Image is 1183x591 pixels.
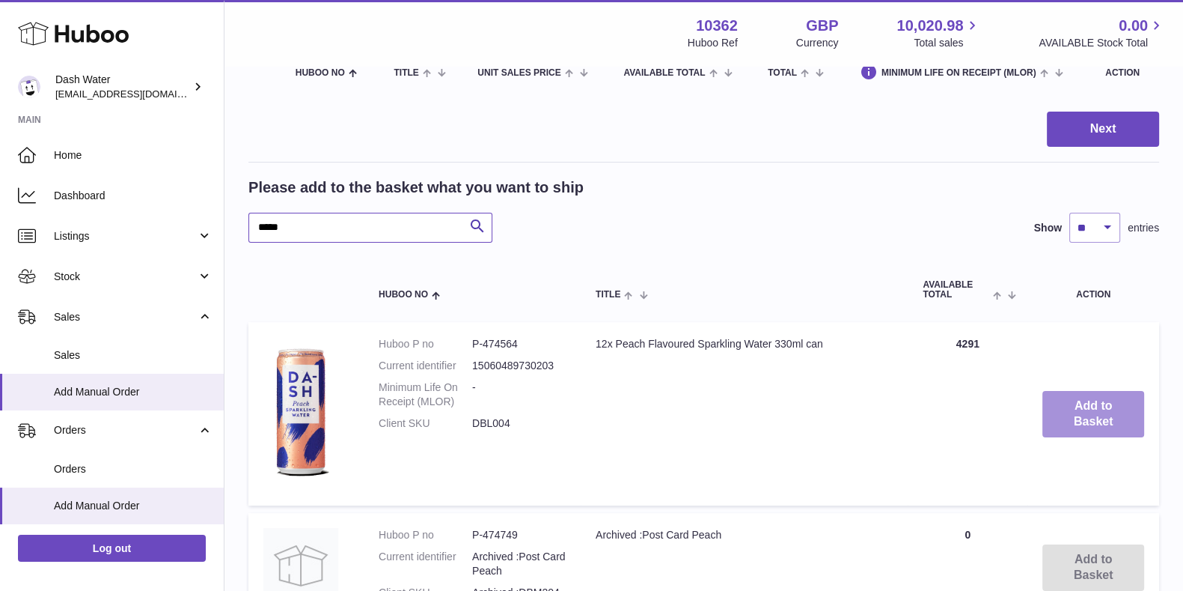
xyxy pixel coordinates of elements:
[1027,265,1159,315] th: Action
[54,499,213,513] span: Add Manual Order
[379,381,472,409] dt: Minimum Life On Receipt (MLOR)
[54,189,213,203] span: Dashboard
[1119,16,1148,36] span: 0.00
[472,337,566,351] dd: P-474564
[908,322,1027,506] td: 4291
[472,550,566,578] dd: Archived :Post Card Peach
[881,68,1036,78] span: Minimum Life On Receipt (MLOR)
[896,16,980,50] a: 10,020.98 Total sales
[296,68,345,78] span: Huboo no
[379,337,472,351] dt: Huboo P no
[1039,36,1165,50] span: AVAILABLE Stock Total
[55,73,190,101] div: Dash Water
[54,148,213,163] span: Home
[896,16,963,36] span: 10,020.98
[54,423,197,437] span: Orders
[1128,221,1159,235] span: entries
[596,290,620,300] span: Title
[379,290,428,300] span: Huboo no
[914,36,980,50] span: Total sales
[472,381,566,409] dd: -
[379,416,472,431] dt: Client SKU
[472,416,566,431] dd: DBL004
[1039,16,1165,50] a: 0.00 AVAILABLE Stock Total
[379,528,472,542] dt: Huboo P no
[688,36,738,50] div: Huboo Ref
[54,385,213,399] span: Add Manual Order
[1105,68,1144,78] div: Action
[54,270,197,284] span: Stock
[54,462,213,476] span: Orders
[55,88,220,100] span: [EMAIL_ADDRESS][DOMAIN_NAME]
[477,68,560,78] span: Unit Sales Price
[1047,112,1159,147] button: Next
[696,16,738,36] strong: 10362
[54,229,197,243] span: Listings
[796,36,839,50] div: Currency
[923,280,989,300] span: AVAILABLE Total
[18,76,40,98] img: bea@dash-water.com
[1042,391,1144,437] button: Add to Basket
[1034,221,1062,235] label: Show
[623,68,705,78] span: AVAILABLE Total
[472,359,566,373] dd: 15060489730203
[263,337,338,487] img: 12x Peach Flavoured Sparkling Water 330ml can
[18,535,206,562] a: Log out
[54,348,213,363] span: Sales
[472,528,566,542] dd: P-474749
[768,68,797,78] span: Total
[581,322,908,506] td: 12x Peach Flavoured Sparkling Water 330ml can
[394,68,418,78] span: Title
[379,550,472,578] dt: Current identifier
[54,310,197,324] span: Sales
[806,16,838,36] strong: GBP
[379,359,472,373] dt: Current identifier
[248,178,584,198] h2: Please add to the basket what you want to ship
